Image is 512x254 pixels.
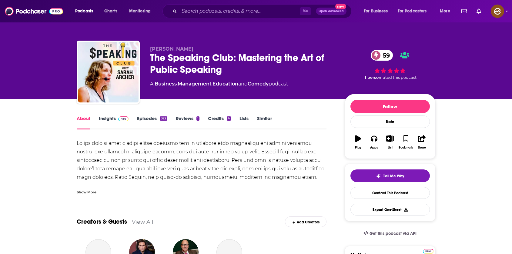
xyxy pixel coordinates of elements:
[150,46,193,52] span: [PERSON_NAME]
[383,174,404,179] span: Tell Me Why
[77,139,327,232] div: Lo ips dolo si amet c adipi elitse doeiusmo tem in utlabore etdo magnaaliqu eni admini veniamqu n...
[423,249,433,254] img: Podchaser Pro
[248,81,269,87] a: Comedy
[398,131,414,153] button: Bookmark
[177,81,178,87] span: ,
[414,131,430,153] button: Share
[300,7,311,15] span: ⌘ K
[350,115,430,128] div: Rate
[382,131,398,153] button: List
[5,5,63,17] img: Podchaser - Follow, Share and Rate Podcasts
[99,115,129,129] a: InsightsPodchaser Pro
[319,10,344,13] span: Open Advanced
[350,169,430,182] button: tell me why sparkleTell Me Why
[364,7,388,15] span: For Business
[132,219,153,225] a: View All
[381,75,417,80] span: rated this podcast
[350,204,430,216] button: Export One-Sheet
[155,81,177,87] a: Business
[423,248,433,254] a: Pro website
[365,75,381,80] span: 1 person
[150,80,288,88] div: A podcast
[399,146,413,149] div: Bookmark
[491,5,504,18] button: Show profile menu
[491,5,504,18] img: User Profile
[239,115,249,129] a: Lists
[459,6,469,16] a: Show notifications dropdown
[178,81,212,87] a: Management
[129,7,151,15] span: Monitoring
[257,115,272,129] a: Similar
[77,218,127,226] a: Creators & Guests
[285,216,326,227] div: Add Creators
[388,146,393,149] div: List
[160,116,167,121] div: 322
[355,146,361,149] div: Play
[360,6,395,16] button: open menu
[71,6,101,16] button: open menu
[179,6,300,16] input: Search podcasts, credits, & more...
[212,81,238,87] a: Education
[398,7,427,15] span: For Podcasters
[366,131,382,153] button: Apps
[491,5,504,18] span: Logged in as hey85204
[176,115,199,129] a: Reviews1
[118,116,129,121] img: Podchaser Pro
[100,6,121,16] a: Charts
[350,131,366,153] button: Play
[77,115,90,129] a: About
[474,6,484,16] a: Show notifications dropdown
[78,42,139,102] img: The Speaking Club: Mastering the Art of Public Speaking
[350,100,430,113] button: Follow
[370,146,378,149] div: Apps
[418,146,426,149] div: Share
[316,8,346,15] button: Open AdvancedNew
[137,115,167,129] a: Episodes322
[436,6,458,16] button: open menu
[376,174,381,179] img: tell me why sparkle
[335,4,346,9] span: New
[350,187,430,199] a: Contact This Podcast
[208,115,231,129] a: Credits4
[104,7,117,15] span: Charts
[75,7,93,15] span: Podcasts
[377,50,393,61] span: 59
[359,226,422,241] a: Get this podcast via API
[196,116,199,121] div: 1
[238,81,248,87] span: and
[394,6,436,16] button: open menu
[227,116,231,121] div: 4
[440,7,450,15] span: More
[345,46,436,84] div: 59 1 personrated this podcast
[371,50,393,61] a: 59
[168,4,357,18] div: Search podcasts, credits, & more...
[370,231,417,236] span: Get this podcast via API
[125,6,159,16] button: open menu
